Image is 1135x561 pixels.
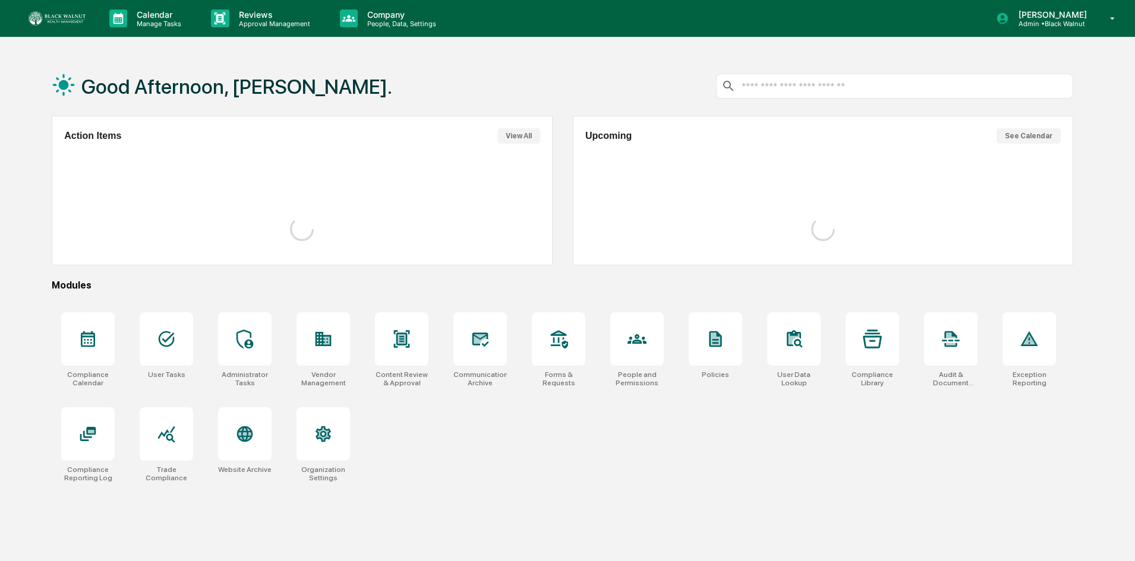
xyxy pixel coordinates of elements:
[229,9,316,20] p: Reviews
[610,370,664,387] div: People and Permissions
[52,280,1073,291] div: Modules
[218,370,272,387] div: Administrator Tasks
[585,131,632,141] h2: Upcoming
[1009,20,1093,28] p: Admin • Black Walnut
[375,370,428,387] div: Content Review & Approval
[532,370,585,387] div: Forms & Requests
[767,370,821,387] div: User Data Lookup
[127,20,187,28] p: Manage Tasks
[297,465,350,482] div: Organization Settings
[61,465,115,482] div: Compliance Reporting Log
[453,370,507,387] div: Communications Archive
[1009,9,1093,20] p: [PERSON_NAME]
[358,9,442,20] p: Company
[140,465,193,482] div: Trade Compliance
[924,370,978,387] div: Audit & Document Logs
[81,75,392,99] h1: Good Afternoon, [PERSON_NAME].
[218,465,272,474] div: Website Archive
[702,370,729,379] div: Policies
[997,128,1061,144] button: See Calendar
[358,20,442,28] p: People, Data, Settings
[1002,370,1056,387] div: Exception Reporting
[127,9,187,20] p: Calendar
[497,128,540,144] button: View All
[229,20,316,28] p: Approval Management
[846,370,899,387] div: Compliance Library
[61,370,115,387] div: Compliance Calendar
[64,131,121,141] h2: Action Items
[148,370,185,379] div: User Tasks
[29,11,86,26] img: logo
[297,370,350,387] div: Vendor Management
